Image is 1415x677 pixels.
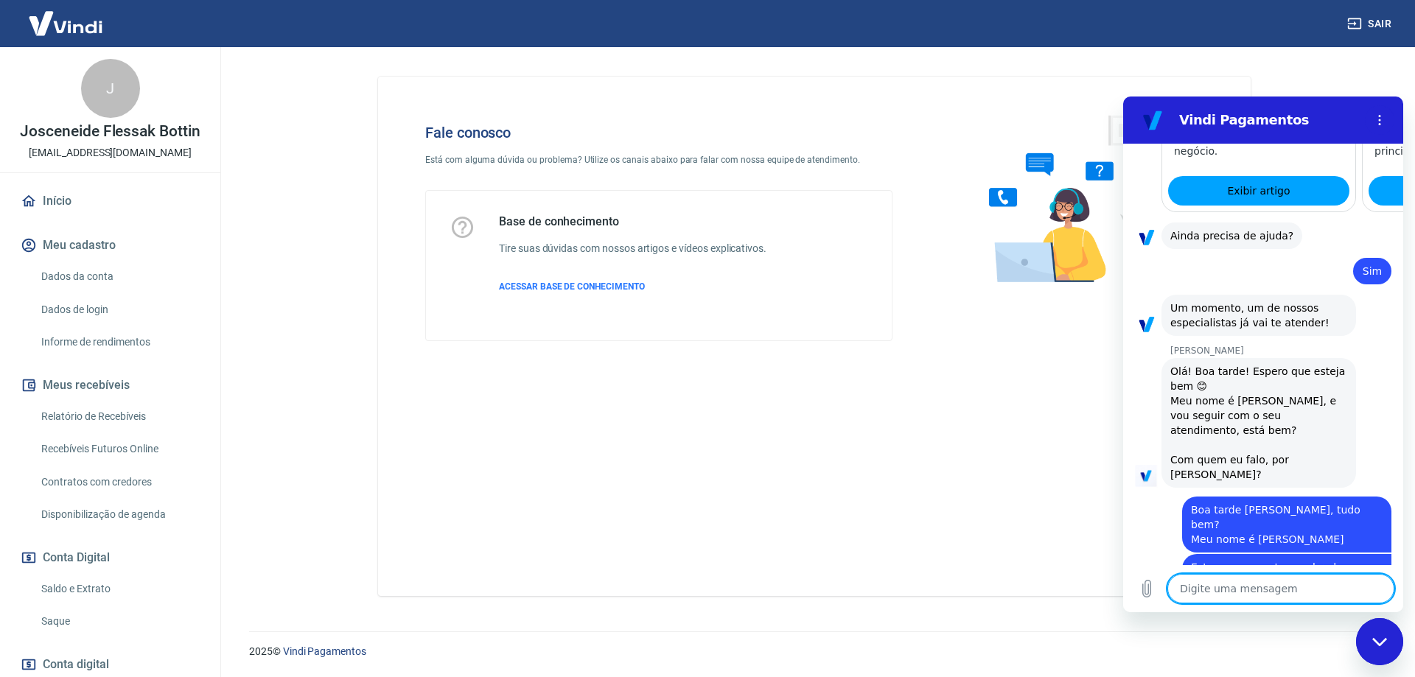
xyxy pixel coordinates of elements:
span: Boa tarde [PERSON_NAME], tudo bem? Meu nome é [PERSON_NAME] [68,406,259,450]
a: Dados da conta [35,262,203,292]
button: Sair [1344,10,1397,38]
h5: Base de conhecimento [499,214,766,229]
a: Recebíveis Futuros Online [35,434,203,464]
div: J [81,59,140,118]
img: Fale conosco [960,100,1184,297]
span: ACESSAR BASE DE CONHECIMENTO [499,281,645,292]
div: Olá! Boa tarde! Espero que esteja bem 😊 Meu nome é [PERSON_NAME], e vou seguir com o seu atendime... [47,267,224,385]
span: Um momento, um de nossos especialistas já vai te atender! [47,204,224,234]
h6: Tire suas dúvidas com nossos artigos e vídeos explicativos. [499,241,766,256]
p: 2025 © [249,644,1380,659]
button: Carregar arquivo [9,477,38,507]
a: Disponibilização de agenda [35,499,203,530]
a: ACESSAR BASE DE CONHECIMENTO [499,280,766,293]
a: Contratos com credores [35,467,203,497]
span: Ainda precisa de ajuda? [47,132,170,147]
a: Informe de rendimentos [35,327,203,357]
a: Exibir artigo: 'Como Configurar Parcelamento com Juros e sem Juros?' [245,80,427,109]
h4: Fale conosco [425,124,892,141]
a: Dados de login [35,295,203,325]
p: Josceneide Flessak Bottin [20,124,200,139]
a: Saldo e Extrato [35,574,203,604]
span: Conta digital [43,654,109,675]
iframe: Janela de mensagens [1123,97,1403,612]
span: Estou com uma taxa cobrada indevida na Transação 227793438 Nós negociamos com a Vindi a taxa de 3... [68,463,259,537]
button: Conta Digital [18,541,203,574]
iframe: Botão para abrir a janela de mensagens, conversa em andamento [1356,618,1403,665]
p: [EMAIL_ADDRESS][DOMAIN_NAME] [29,145,192,161]
button: Meu cadastro [18,229,203,262]
span: Sim [239,167,259,182]
a: Vindi Pagamentos [283,645,366,657]
img: Vindi [18,1,113,46]
a: Saque [35,606,203,636]
a: Início [18,185,203,217]
button: Meus recebíveis [18,369,203,401]
p: Está com alguma dúvida ou problema? Utilize os canais abaixo para falar com nossa equipe de atend... [425,153,892,166]
p: [PERSON_NAME] [47,248,280,260]
a: Relatório de Recebíveis [35,401,203,432]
